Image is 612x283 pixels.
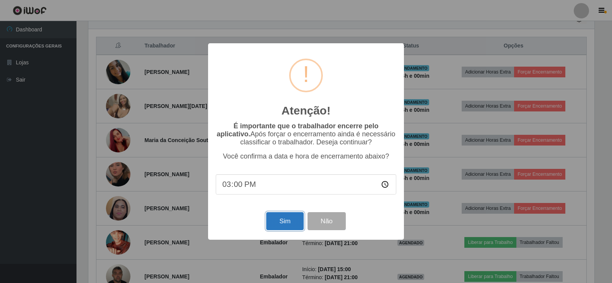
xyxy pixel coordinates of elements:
p: Após forçar o encerramento ainda é necessário classificar o trabalhador. Deseja continuar? [216,122,396,146]
button: Não [308,212,345,230]
button: Sim [266,212,303,230]
h2: Atenção! [282,104,330,118]
b: É importante que o trabalhador encerre pelo aplicativo. [216,122,378,138]
p: Você confirma a data e hora de encerramento abaixo? [216,152,396,160]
